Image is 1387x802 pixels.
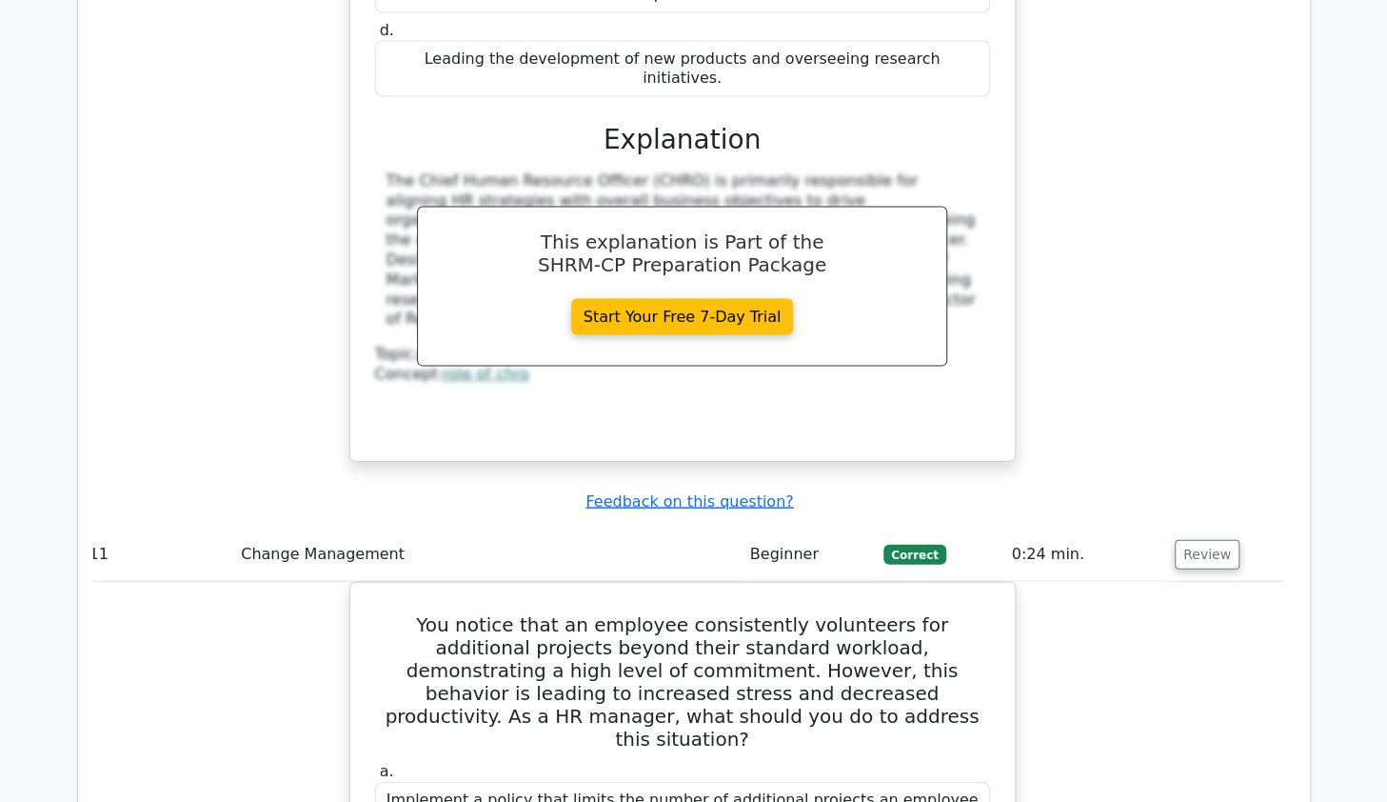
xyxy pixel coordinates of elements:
td: Beginner [743,528,877,582]
a: role of chro [443,365,529,383]
span: d. [380,21,394,39]
h5: You notice that an employee consistently volunteers for additional projects beyond their standard... [373,613,992,751]
a: Feedback on this question? [585,492,793,511]
span: Correct [883,545,945,564]
span: a. [380,762,394,780]
div: Topic: [375,345,990,365]
td: 11 [82,528,234,582]
a: Start Your Free 7-Day Trial [571,299,794,335]
h3: Explanation [386,124,979,156]
div: Concept: [375,365,990,385]
div: The Chief Human Resource Officer (CHRO) is primarily responsible for aligning HR strategies with ... [386,171,979,330]
td: Change Management [233,528,743,582]
div: Leading the development of new products and overseeing research initiatives. [375,41,990,98]
button: Review [1175,540,1239,570]
td: 0:24 min. [1004,528,1167,582]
